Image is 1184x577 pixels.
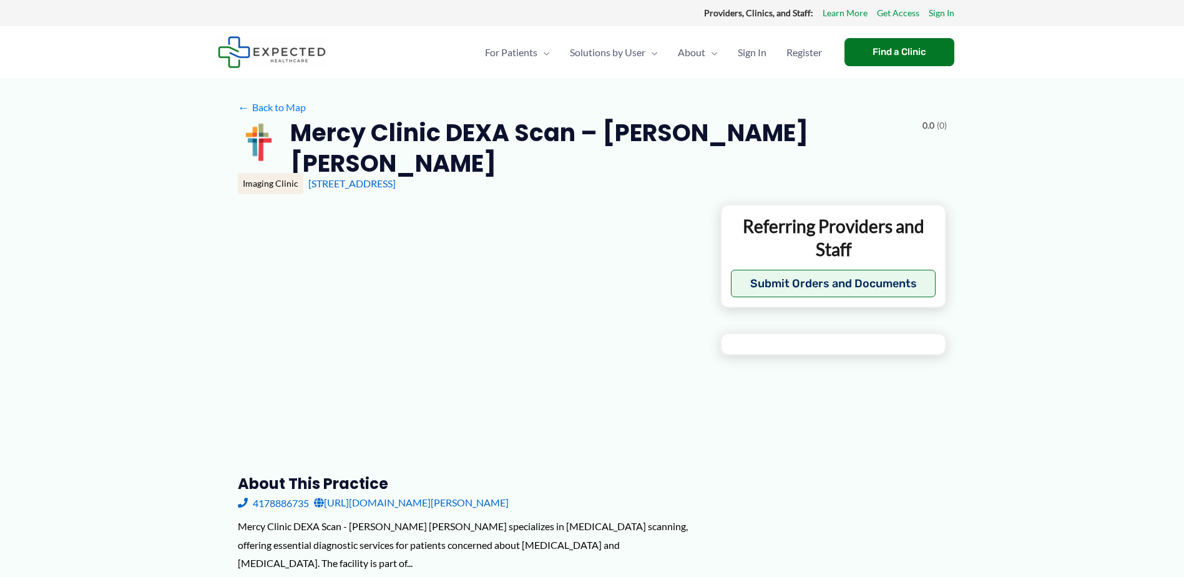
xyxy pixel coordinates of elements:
[238,517,700,573] div: Mercy Clinic DEXA Scan - [PERSON_NAME] [PERSON_NAME] specializes in [MEDICAL_DATA] scanning, offe...
[731,270,936,297] button: Submit Orders and Documents
[704,7,813,18] strong: Providers, Clinics, and Staff:
[560,31,668,74] a: Solutions by UserMenu Toggle
[238,173,303,194] div: Imaging Clinic
[823,5,868,21] a: Learn More
[645,31,658,74] span: Menu Toggle
[308,177,396,189] a: [STREET_ADDRESS]
[786,31,822,74] span: Register
[290,117,912,179] h2: Mercy Clinic DEXA Scan – [PERSON_NAME] [PERSON_NAME]
[238,101,250,113] span: ←
[537,31,550,74] span: Menu Toggle
[728,31,776,74] a: Sign In
[937,117,947,134] span: (0)
[238,98,306,117] a: ←Back to Map
[570,31,645,74] span: Solutions by User
[705,31,718,74] span: Menu Toggle
[668,31,728,74] a: AboutMenu Toggle
[238,474,700,493] h3: About this practice
[238,493,309,512] a: 4178886735
[844,38,954,66] a: Find a Clinic
[475,31,560,74] a: For PatientsMenu Toggle
[314,493,509,512] a: [URL][DOMAIN_NAME][PERSON_NAME]
[731,215,936,260] p: Referring Providers and Staff
[738,31,766,74] span: Sign In
[877,5,919,21] a: Get Access
[475,31,832,74] nav: Primary Site Navigation
[922,117,934,134] span: 0.0
[485,31,537,74] span: For Patients
[678,31,705,74] span: About
[929,5,954,21] a: Sign In
[218,36,326,68] img: Expected Healthcare Logo - side, dark font, small
[776,31,832,74] a: Register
